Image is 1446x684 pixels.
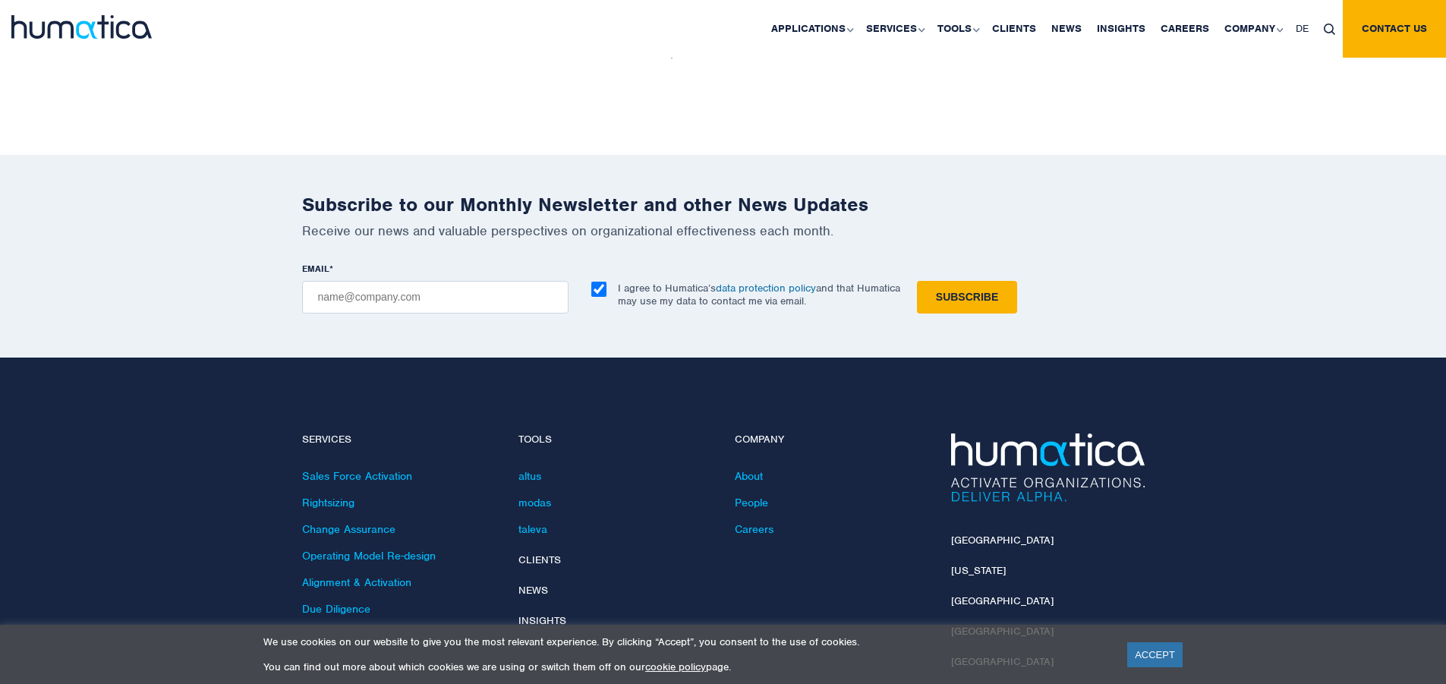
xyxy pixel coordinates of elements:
[735,522,773,536] a: Careers
[716,282,816,295] a: data protection policy
[951,433,1145,502] img: Humatica
[302,222,1145,239] p: Receive our news and valuable perspectives on organizational effectiveness each month.
[618,282,900,307] p: I agree to Humatica’s and that Humatica may use my data to contact me via email.
[645,660,706,673] a: cookie policy
[302,433,496,446] h4: Services
[951,564,1006,577] a: [US_STATE]
[951,534,1054,547] a: [GEOGRAPHIC_DATA]
[263,635,1108,648] p: We use cookies on our website to give you the most relevant experience. By clicking “Accept”, you...
[302,469,412,483] a: Sales Force Activation
[302,575,411,589] a: Alignment & Activation
[302,263,329,275] span: EMAIL
[518,553,561,566] a: Clients
[518,522,547,536] a: taleva
[302,281,569,314] input: name@company.com
[302,193,1145,216] h2: Subscribe to our Monthly Newsletter and other News Updates
[1324,24,1335,35] img: search_icon
[518,496,551,509] a: modas
[1296,22,1309,35] span: DE
[11,15,152,39] img: logo
[735,469,763,483] a: About
[518,433,712,446] h4: Tools
[518,584,548,597] a: News
[302,549,436,563] a: Operating Model Re-design
[735,496,768,509] a: People
[302,522,395,536] a: Change Assurance
[302,602,370,616] a: Due Diligence
[518,469,541,483] a: altus
[735,433,928,446] h4: Company
[917,281,1017,314] input: Subscribe
[263,660,1108,673] p: You can find out more about which cookies we are using or switch them off on our page.
[302,496,354,509] a: Rightsizing
[951,594,1054,607] a: [GEOGRAPHIC_DATA]
[518,614,566,627] a: Insights
[1127,642,1183,667] a: ACCEPT
[591,282,606,297] input: I agree to Humatica’sdata protection policyand that Humatica may use my data to contact me via em...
